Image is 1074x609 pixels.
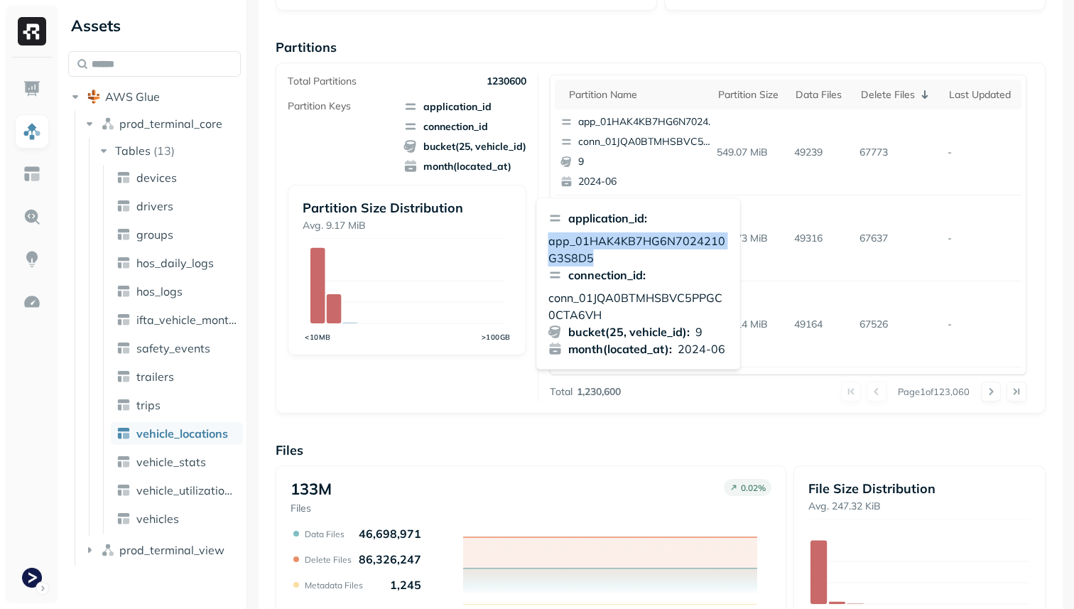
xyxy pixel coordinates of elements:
[305,580,363,591] p: Metadata Files
[577,385,621,399] p: 1,230,600
[116,256,131,270] img: table
[578,135,716,149] p: conn_01JQA0BTMHSBVC5PPGC0CTA6VH
[303,200,511,216] p: Partition Size Distribution
[136,284,183,298] span: hos_logs
[23,122,41,141] img: Assets
[942,226,1021,251] p: -
[116,455,131,469] img: table
[276,39,1046,55] p: Partitions
[555,109,722,195] button: app_01HAK4KB7HG6N7024210G3S8D5conn_01JQA0BTMHSBVC5PPGC0CTA6VH92024-06
[136,512,179,526] span: vehicles
[18,17,46,45] img: Ryft
[136,227,173,242] span: groups
[136,256,214,270] span: hos_daily_logs
[288,75,357,88] p: Total Partitions
[111,223,243,246] a: groups
[788,140,854,165] p: 49239
[119,117,222,131] span: prod_terminal_core
[548,232,729,266] p: app_01HAK4KB7HG6N7024210G3S8D5
[942,312,1021,337] p: -
[854,140,943,165] p: 67773
[111,479,243,502] a: vehicle_utilization_day
[678,340,725,357] p: 2024-06
[403,99,526,114] span: application_id
[898,385,970,398] p: Page 1 of 123,060
[111,507,243,530] a: vehicles
[116,227,131,242] img: table
[711,226,789,251] p: 535.73 MiB
[116,171,131,185] img: table
[568,323,690,340] p: bucket(25, vehicle_id) :
[796,88,847,102] div: Data Files
[111,365,243,388] a: trailers
[23,208,41,226] img: Query Explorer
[136,398,161,412] span: trips
[68,85,241,108] button: AWS Glue
[568,340,672,357] p: month(located_at) :
[105,90,160,104] span: AWS Glue
[136,483,237,497] span: vehicle_utilization_day
[116,284,131,298] img: table
[718,88,782,102] div: Partition size
[82,112,242,135] button: prod_terminal_core
[101,543,115,557] img: namespace
[23,80,41,98] img: Dashboard
[136,313,237,327] span: ifta_vehicle_months
[136,171,177,185] span: devices
[116,313,131,327] img: table
[23,293,41,311] img: Optimization
[136,455,206,469] span: vehicle_stats
[82,539,242,561] button: prod_terminal_view
[403,159,526,173] span: month(located_at)
[808,480,1031,497] p: File Size Distribution
[550,385,573,399] p: Total
[788,312,854,337] p: 49164
[291,502,332,515] p: Files
[291,479,332,499] p: 133M
[861,86,935,103] div: Delete Files
[116,370,131,384] img: table
[487,75,526,88] p: 1230600
[116,426,131,441] img: table
[87,90,101,104] img: root
[136,426,228,441] span: vehicle_locations
[23,165,41,183] img: Asset Explorer
[403,119,526,134] span: connection_id
[949,88,1014,102] div: Last updated
[359,527,421,541] p: 46,698,971
[101,117,115,131] img: namespace
[111,252,243,274] a: hos_daily_logs
[116,341,131,355] img: table
[111,166,243,189] a: devices
[854,312,943,337] p: 67526
[111,451,243,473] a: vehicle_stats
[555,195,722,281] button: app_01HAK4KB7HG6N7024210G3S8D5conn_01JQA0BTMHSBVC5PPGC0CTA6VH72024-11
[68,14,241,37] div: Assets
[153,144,175,158] p: ( 13 )
[136,341,210,355] span: safety_events
[808,500,1031,513] p: Avg. 247.32 KiB
[111,280,243,303] a: hos_logs
[403,139,526,153] span: bucket(25, vehicle_id)
[116,199,131,213] img: table
[305,554,352,565] p: Delete Files
[788,226,854,251] p: 49316
[111,337,243,360] a: safety_events
[23,250,41,269] img: Insights
[111,308,243,331] a: ifta_vehicle_months
[119,543,224,557] span: prod_terminal_view
[359,552,421,566] p: 86,326,247
[288,99,351,113] p: Partition Keys
[482,333,511,341] tspan: >100GB
[136,370,174,384] span: trailers
[578,115,716,129] p: app_01HAK4KB7HG6N7024210G3S8D5
[548,289,729,323] p: conn_01JQA0BTMHSBVC5PPGC0CTA6VH
[22,568,42,588] img: Terminal
[305,529,345,539] p: Data Files
[569,88,704,102] div: Partition name
[390,578,421,592] p: 1,245
[741,483,766,493] p: 0.02 %
[854,226,943,251] p: 67637
[111,195,243,217] a: drivers
[305,333,331,341] tspan: <10MB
